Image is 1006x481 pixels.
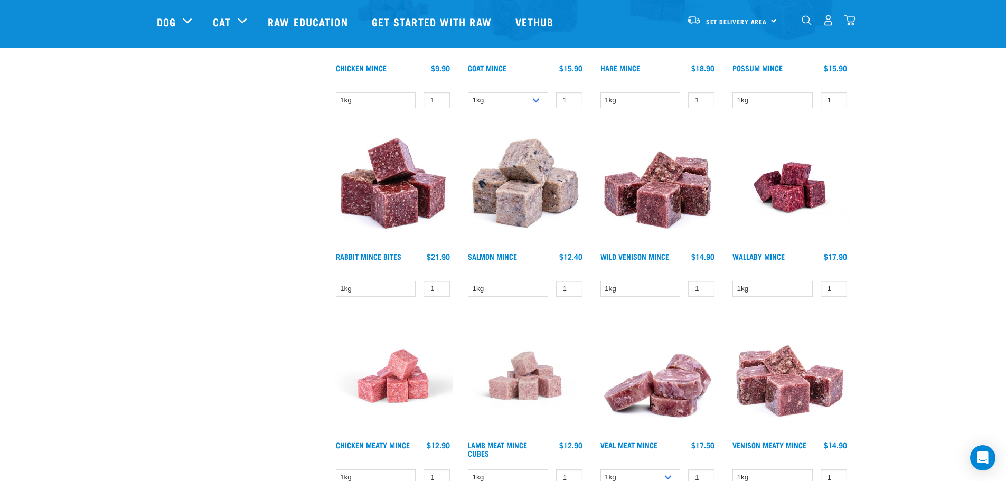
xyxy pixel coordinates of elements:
input: 1 [821,92,847,109]
div: $17.90 [824,252,847,261]
a: Raw Education [257,1,361,43]
a: Venison Meaty Mince [732,443,806,447]
img: home-icon-1@2x.png [802,15,812,25]
input: 1 [556,281,582,297]
div: Open Intercom Messenger [970,445,995,470]
a: Dog [157,14,176,30]
a: Goat Mince [468,66,506,70]
a: Veal Meat Mince [600,443,657,447]
img: home-icon@2x.png [844,15,855,26]
div: $18.90 [691,64,714,72]
div: $17.50 [691,441,714,449]
div: $21.90 [427,252,450,261]
input: 1 [424,281,450,297]
div: $14.90 [824,441,847,449]
input: 1 [556,92,582,109]
div: $15.90 [824,64,847,72]
input: 1 [688,281,714,297]
img: 1160 Veal Meat Mince Medallions 01 [598,316,718,436]
a: Salmon Mince [468,254,517,258]
img: 1141 Salmon Mince 01 [465,127,585,247]
span: Set Delivery Area [706,20,767,23]
input: 1 [688,92,714,109]
div: $9.90 [431,64,450,72]
a: Vethub [505,1,567,43]
a: Lamb Meat Mince Cubes [468,443,527,455]
img: user.png [823,15,834,26]
img: Whole Minced Rabbit Cubes 01 [333,127,453,247]
img: van-moving.png [687,15,701,25]
img: Lamb Meat Mince [465,316,585,436]
a: Wallaby Mince [732,254,785,258]
div: $14.90 [691,252,714,261]
img: Chicken Meaty Mince [333,316,453,436]
a: Cat [213,14,231,30]
a: Chicken Meaty Mince [336,443,410,447]
img: Wallaby Mince 1675 [730,127,850,247]
a: Get started with Raw [361,1,505,43]
a: Hare Mince [600,66,640,70]
a: Rabbit Mince Bites [336,254,401,258]
img: 1117 Venison Meat Mince 01 [730,316,850,436]
img: Pile Of Cubed Wild Venison Mince For Pets [598,127,718,247]
div: $12.90 [559,441,582,449]
a: Possum Mince [732,66,783,70]
div: $15.90 [559,64,582,72]
a: Chicken Mince [336,66,387,70]
a: Wild Venison Mince [600,254,669,258]
div: $12.90 [427,441,450,449]
div: $12.40 [559,252,582,261]
input: 1 [424,92,450,109]
input: 1 [821,281,847,297]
